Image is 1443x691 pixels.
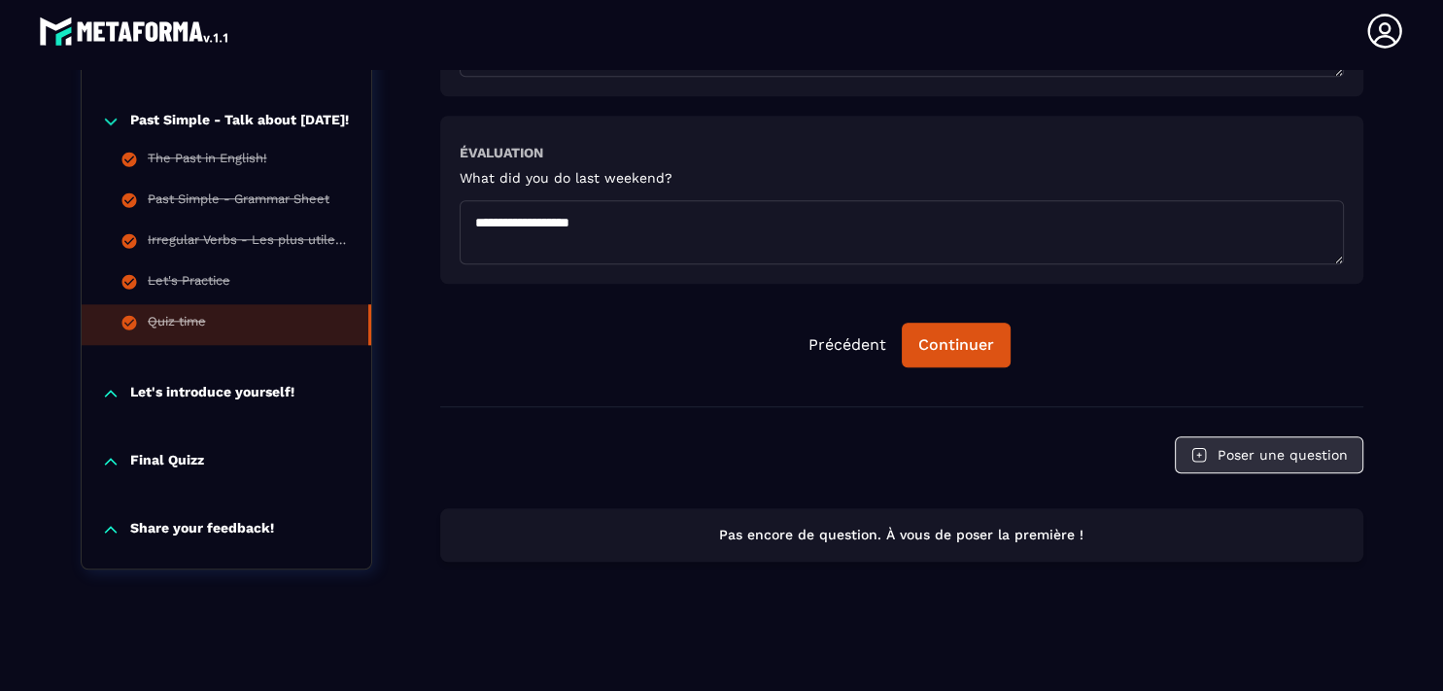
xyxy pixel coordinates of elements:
h5: What did you do last weekend? [460,170,672,186]
p: Past Simple - Talk about [DATE]! [130,112,349,131]
button: Poser une question [1175,436,1363,473]
div: Past Simple - Grammar Sheet [148,191,329,213]
button: Continuer [902,323,1011,367]
div: The Past in English! [148,151,267,172]
p: Final Quizz [130,452,204,471]
img: logo [39,12,231,51]
p: Pas encore de question. À vous de poser la première ! [458,526,1346,544]
div: Irregular Verbs - Les plus utiles pour commencer [148,232,352,254]
p: Share your feedback! [130,520,274,539]
button: Précédent [793,324,902,366]
div: Let's Practice [148,273,230,294]
h6: Évaluation [460,145,543,160]
p: Let's introduce yourself! [130,384,294,403]
div: Quiz time [148,314,206,335]
div: Continuer [918,335,994,355]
